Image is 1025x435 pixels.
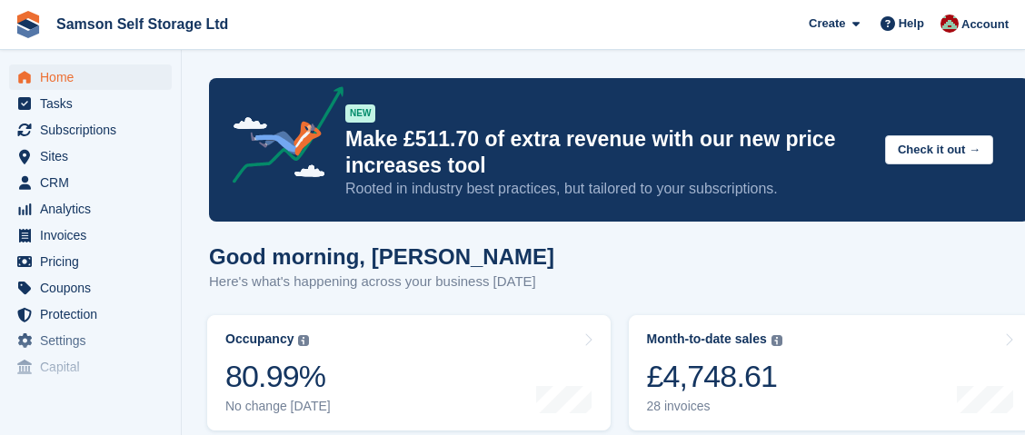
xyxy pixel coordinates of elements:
[40,328,149,353] span: Settings
[9,91,172,116] a: menu
[225,358,331,395] div: 80.99%
[345,179,871,199] p: Rooted in industry best practices, but tailored to your subscriptions.
[40,143,149,169] span: Sites
[15,11,42,38] img: stora-icon-8386f47178a22dfd0bd8f6a31ec36ba5ce8667c1dd55bd0f319d3a0aa187defe.svg
[40,222,149,248] span: Invoices
[49,9,235,39] a: Samson Self Storage Ltd
[647,399,782,414] div: 28 invoices
[40,249,149,274] span: Pricing
[40,170,149,195] span: CRM
[9,143,172,169] a: menu
[40,354,149,380] span: Capital
[9,196,172,222] a: menu
[9,249,172,274] a: menu
[771,335,782,346] img: icon-info-grey-7440780725fd019a000dd9b08b2336e03edf1995a4989e88bcd33f0948082b44.svg
[40,64,149,90] span: Home
[345,126,871,179] p: Make £511.70 of extra revenue with our new price increases tool
[40,196,149,222] span: Analytics
[225,399,331,414] div: No change [DATE]
[647,358,782,395] div: £4,748.61
[899,15,924,33] span: Help
[9,222,172,248] a: menu
[885,135,993,165] button: Check it out →
[207,315,611,430] a: Occupancy 80.99% No change [DATE]
[961,15,1009,34] span: Account
[40,302,149,327] span: Protection
[225,331,294,347] div: Occupancy
[209,272,554,292] p: Here's what's happening across your business [DATE]
[647,331,767,347] div: Month-to-date sales
[217,86,344,190] img: price-adjustments-announcement-icon-8257ccfd72463d97f412b2fc003d46551f7dbcb40ab6d574587a9cd5c0d94...
[40,275,149,301] span: Coupons
[809,15,845,33] span: Create
[9,328,172,353] a: menu
[345,104,375,123] div: NEW
[9,302,172,327] a: menu
[9,117,172,143] a: menu
[9,354,172,380] a: menu
[40,91,149,116] span: Tasks
[940,15,959,33] img: Ian
[40,117,149,143] span: Subscriptions
[9,170,172,195] a: menu
[9,275,172,301] a: menu
[9,64,172,90] a: menu
[298,335,309,346] img: icon-info-grey-7440780725fd019a000dd9b08b2336e03edf1995a4989e88bcd33f0948082b44.svg
[209,244,554,269] h1: Good morning, [PERSON_NAME]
